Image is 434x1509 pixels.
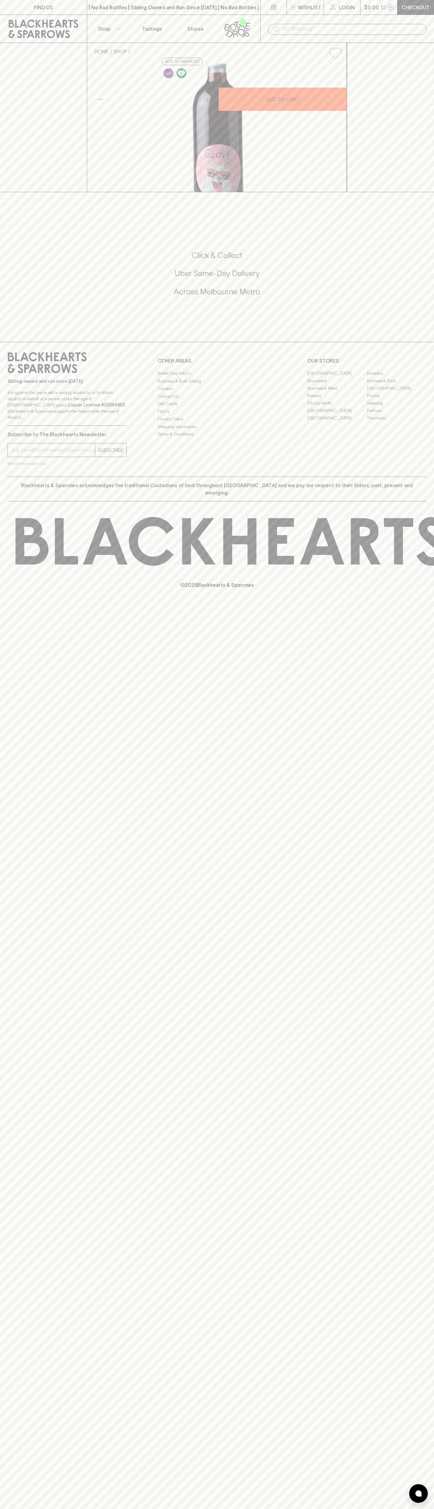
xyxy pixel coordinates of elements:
[130,15,174,43] a: Tastings
[367,392,427,399] a: Fitzroy
[367,369,427,377] a: Braddon
[95,443,126,457] button: SUBSCRIBE
[162,58,203,65] button: Add to wishlist
[307,399,367,407] a: Fitzroy North
[158,423,277,430] a: Shipping Information
[266,96,299,103] p: ADD TO CART
[367,407,427,414] a: Prahran
[174,15,217,43] a: Stores
[367,384,427,392] a: [GEOGRAPHIC_DATA]
[307,392,367,399] a: Elwood
[283,24,422,34] input: Try "Pinot noir"
[68,402,125,407] strong: Liquor License #32064953
[7,225,427,329] div: Call to action block
[158,431,277,438] a: Terms & Conditions
[364,4,379,11] p: $0.00
[219,88,347,111] button: ADD TO CART
[175,67,188,80] a: Made without the use of any animal products.
[7,250,427,261] h5: Click & Collect
[389,6,392,9] p: 0
[415,1490,422,1497] img: bubble-icon
[307,384,367,392] a: Brunswick West
[307,357,427,365] p: OUR STORES
[158,357,277,365] p: OTHER AREAS
[7,268,427,279] h5: Uber Same-Day Delivery
[158,377,277,385] a: Business & Bulk Gifting
[298,4,321,11] p: Wishlist
[7,460,127,467] p: We will never spam you
[7,389,127,420] p: It is against the law to sell or supply alcohol to, or to obtain alcohol on behalf of a person un...
[158,370,277,377] a: Bottle Drop FAQ's
[158,385,277,392] a: Careers
[367,377,427,384] a: Brunswick East
[177,68,186,78] img: Vegan
[90,64,347,192] img: 40010.png
[163,68,173,78] img: Lo-Fi
[307,407,367,414] a: [GEOGRAPHIC_DATA]
[339,4,355,11] p: Login
[7,431,127,438] p: Subscribe to The Blackhearts Newsletter
[12,482,422,496] p: Blackhearts & Sparrows acknowledges the traditional Custodians of land throughout [GEOGRAPHIC_DAT...
[87,15,131,43] button: Shop
[307,414,367,422] a: [GEOGRAPHIC_DATA]
[34,4,53,11] p: FIND US
[367,399,427,407] a: Geelong
[307,369,367,377] a: [GEOGRAPHIC_DATA]
[327,45,344,61] button: Add to wishlist
[158,392,277,400] a: Contact Us
[158,408,277,415] a: FAQ's
[114,49,127,54] a: SHOP
[307,377,367,384] a: Brunswick
[158,400,277,408] a: Gift Cards
[402,4,430,11] p: Checkout
[98,446,124,454] p: SUBSCRIBE
[162,67,175,80] a: Some may call it natural, others minimum intervention, either way, it’s hands off & maybe even a ...
[187,25,204,33] p: Stores
[142,25,162,33] p: Tastings
[12,445,95,455] input: e.g. jane@blackheartsandsparrows.com.au
[367,414,427,422] a: Thornbury
[98,25,110,33] p: Shop
[158,415,277,423] a: Privacy Policy
[7,378,127,384] p: Sibling owned and run since [DATE]
[95,49,109,54] a: HOME
[7,287,427,297] h5: Across Melbourne Metro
